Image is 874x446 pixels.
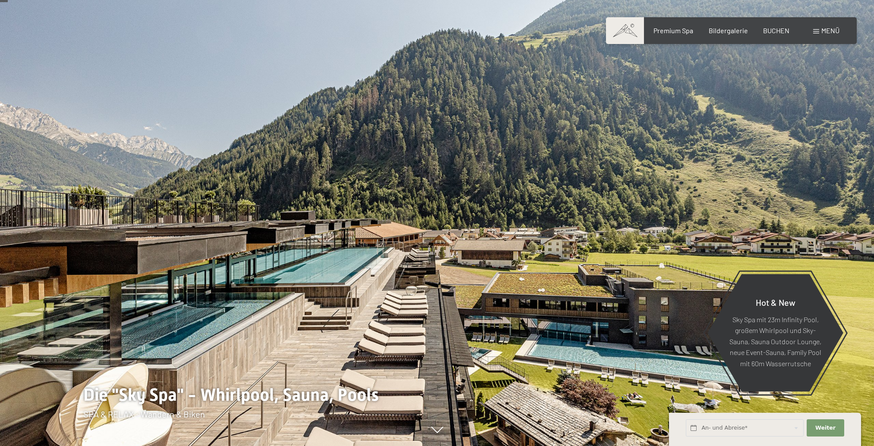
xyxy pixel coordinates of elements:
span: Weiter [815,424,836,432]
a: Bildergalerie [709,26,748,35]
a: Premium Spa [653,26,693,35]
span: Menü [821,26,839,35]
span: Schnellanfrage [669,403,707,410]
p: Sky Spa mit 23m Infinity Pool, großem Whirlpool und Sky-Sauna, Sauna Outdoor Lounge, neue Event-S... [729,314,822,369]
button: Weiter [807,419,844,437]
span: Hot & New [756,297,795,307]
a: Hot & New Sky Spa mit 23m Infinity Pool, großem Whirlpool und Sky-Sauna, Sauna Outdoor Lounge, ne... [707,273,844,392]
a: BUCHEN [763,26,789,35]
